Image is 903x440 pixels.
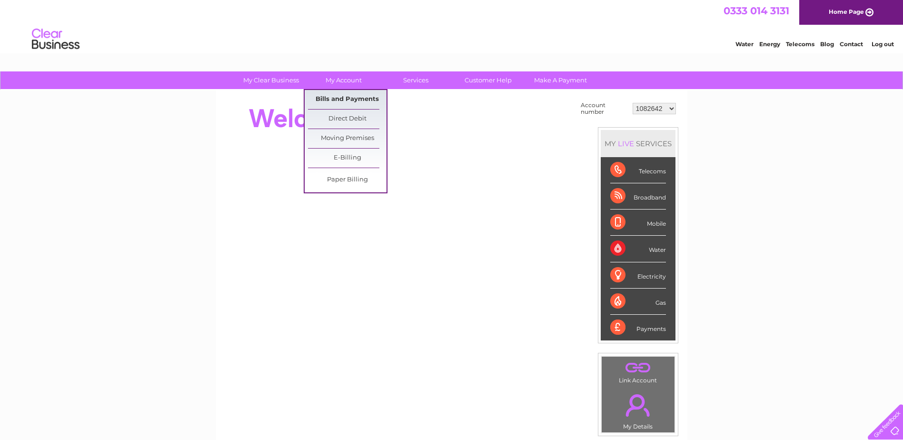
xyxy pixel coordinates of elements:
[759,40,780,48] a: Energy
[610,157,666,183] div: Telecoms
[604,389,672,422] a: .
[308,110,387,129] a: Direct Debit
[232,71,310,89] a: My Clear Business
[610,262,666,289] div: Electricity
[449,71,527,89] a: Customer Help
[308,170,387,190] a: Paper Billing
[610,289,666,315] div: Gas
[786,40,814,48] a: Telecoms
[227,5,677,46] div: Clear Business is a trading name of Verastar Limited (registered in [GEOGRAPHIC_DATA] No. 3667643...
[521,71,600,89] a: Make A Payment
[610,315,666,340] div: Payments
[308,90,387,109] a: Bills and Payments
[308,149,387,168] a: E-Billing
[610,236,666,262] div: Water
[610,183,666,210] div: Broadband
[601,386,675,433] td: My Details
[601,356,675,386] td: Link Account
[377,71,455,89] a: Services
[31,25,80,54] img: logo.png
[616,139,636,148] div: LIVE
[840,40,863,48] a: Contact
[820,40,834,48] a: Blog
[578,100,630,118] td: Account number
[304,71,383,89] a: My Account
[735,40,754,48] a: Water
[872,40,894,48] a: Log out
[724,5,789,17] a: 0333 014 3131
[308,129,387,148] a: Moving Premises
[601,130,675,157] div: MY SERVICES
[610,210,666,236] div: Mobile
[604,359,672,376] a: .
